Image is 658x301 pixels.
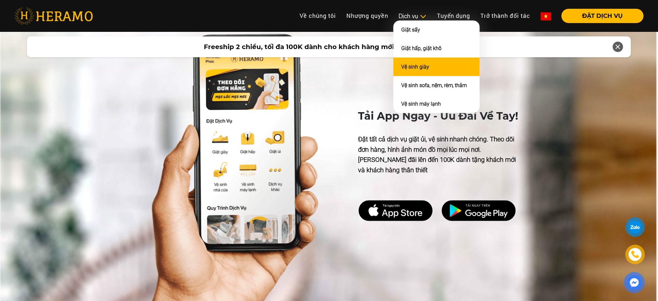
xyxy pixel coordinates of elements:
[541,12,551,20] img: vn-flag.png
[631,250,640,259] img: phone-icon
[341,9,393,23] a: Nhượng quyền
[401,82,467,88] a: Vệ sinh sofa, nệm, rèm, thảm
[358,134,524,175] p: Đặt tất cả dịch vụ giặt ủi, vệ sinh nhanh chóng. Theo dõi đơn hàng, hình ảnh món đồ mọi lúc mọi n...
[420,13,427,20] img: subToggleIcon
[358,108,524,124] p: Tải App Ngay - Ưu Đãi Về Tay!
[401,45,441,51] a: Giặt hấp, giặt khô
[294,9,341,23] a: Về chúng tôi
[401,101,441,107] a: Vệ sinh máy lạnh
[401,27,420,33] a: Giặt sấy
[358,200,433,221] img: DMCA.com Protection Status
[204,42,394,52] span: Freeship 2 chiều, tối đa 100K dành cho khách hàng mới
[562,9,644,23] button: ĐẶT DỊCH VỤ
[441,200,516,221] img: DMCA.com Protection Status
[432,9,476,23] a: Tuyển dụng
[476,9,536,23] a: Trở thành đối tác
[401,64,429,70] a: Vệ sinh giày
[14,7,93,24] img: heramo-logo.png
[556,13,644,19] a: ĐẶT DỊCH VỤ
[627,246,644,263] a: phone-icon
[399,12,427,20] div: Dịch vụ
